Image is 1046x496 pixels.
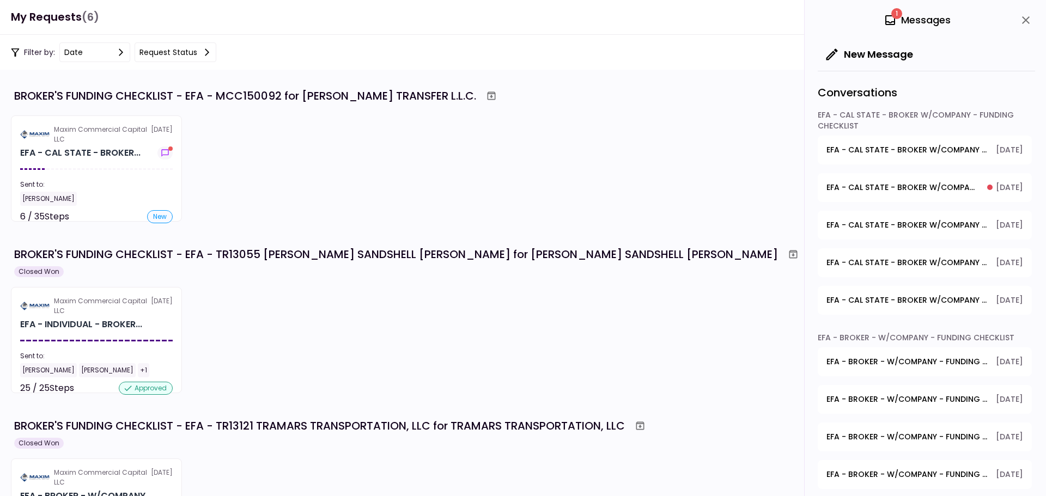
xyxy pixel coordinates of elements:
[138,363,149,377] div: +1
[11,6,99,28] h1: My Requests
[818,40,922,69] button: New Message
[826,182,980,193] span: EFA - CAL STATE - BROKER W/COMPANY - FUNDING CHECKLIST - Company Articles
[20,351,173,361] div: Sent to:
[14,438,64,449] div: Closed Won
[818,136,1032,164] button: open-conversation
[79,363,136,377] div: [PERSON_NAME]
[20,382,74,395] div: 25 / 25 Steps
[826,431,988,443] span: EFA - BROKER - W/COMPANY - FUNDING CHECKLIST - EFA Contract
[20,125,173,144] div: [DATE]
[14,88,476,104] div: BROKER'S FUNDING CHECKLIST - EFA - MCC150092 for [PERSON_NAME] TRANSFER L.L.C.
[20,192,77,206] div: [PERSON_NAME]
[996,257,1023,268] span: [DATE]
[818,248,1032,277] button: open-conversation
[818,422,1032,451] button: open-conversation
[996,394,1023,405] span: [DATE]
[818,332,1032,347] div: EFA - BROKER - W/COMPANY - FUNDING CHECKLIST
[818,286,1032,315] button: open-conversation
[20,363,77,377] div: [PERSON_NAME]
[147,210,173,223] div: new
[14,266,64,277] div: Closed Won
[996,431,1023,443] span: [DATE]
[826,257,988,268] span: EFA - CAL STATE - BROKER W/COMPANY - FUNDING CHECKLIST - Proof of Company FEIN
[20,318,142,331] div: EFA - INDIVIDUAL - BROKER - FUNDING CHECKLIST for RAY SANDSHELL HERBERT
[996,182,1023,193] span: [DATE]
[482,86,501,106] button: Archive workflow
[996,356,1023,368] span: [DATE]
[891,8,902,19] span: 1
[818,460,1032,489] button: open-conversation
[996,469,1023,480] span: [DATE]
[996,144,1023,156] span: [DATE]
[20,146,141,160] div: EFA - CAL STATE - BROKER W/COMPANY - FUNDING CHECKLIST
[826,394,988,405] span: EFA - BROKER - W/COMPANY - FUNDING CHECKLIST - Title Reassignment
[59,42,130,62] button: date
[20,130,50,139] img: Partner logo
[135,42,216,62] button: Request status
[826,295,988,306] span: EFA - CAL STATE - BROKER W/COMPANY - FUNDING CHECKLIST - GPS Installation Requested
[20,473,50,482] img: Partner logo
[54,468,151,487] div: Maxim Commercial Capital LLC
[826,469,988,480] span: EFA - BROKER - W/COMPANY - FUNDING CHECKLIST - Debtor CDL or Driver License
[11,42,216,62] div: Filter by:
[20,301,50,311] img: Partner logo
[818,173,1032,202] button: open-conversation
[64,46,83,58] div: date
[884,12,951,28] div: Messages
[119,382,173,395] div: approved
[818,385,1032,414] button: open-conversation
[630,416,650,436] button: Archive workflow
[996,219,1023,231] span: [DATE]
[20,210,69,223] div: 6 / 35 Steps
[818,347,1032,376] button: open-conversation
[20,180,173,189] div: Sent to:
[818,211,1032,240] button: open-conversation
[1017,11,1035,29] button: close
[14,246,778,262] div: BROKER'S FUNDING CHECKLIST - EFA - TR13055 [PERSON_NAME] SANDSHELL [PERSON_NAME] for [PERSON_NAME...
[54,296,151,316] div: Maxim Commercial Capital LLC
[20,468,173,487] div: [DATE]
[818,71,1035,109] div: Conversations
[818,109,1032,136] div: EFA - CAL STATE - BROKER W/COMPANY - FUNDING CHECKLIST
[783,244,803,264] button: Archive workflow
[14,418,625,434] div: BROKER'S FUNDING CHECKLIST - EFA - TR13121 TRAMARS TRANSPORTATION, LLC for TRAMARS TRANSPORTATION...
[157,146,173,160] button: show-messages
[20,296,173,316] div: [DATE]
[996,295,1023,306] span: [DATE]
[826,356,988,368] span: EFA - BROKER - W/COMPANY - FUNDING CHECKLIST
[82,6,99,28] span: (6)
[826,219,988,231] span: EFA - CAL STATE - BROKER W/COMPANY - FUNDING CHECKLIST - Proof of Company Ownership
[54,125,151,144] div: Maxim Commercial Capital LLC
[826,144,988,156] span: EFA - CAL STATE - BROKER W/COMPANY - FUNDING CHECKLIST - Dealer's Final Invoice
